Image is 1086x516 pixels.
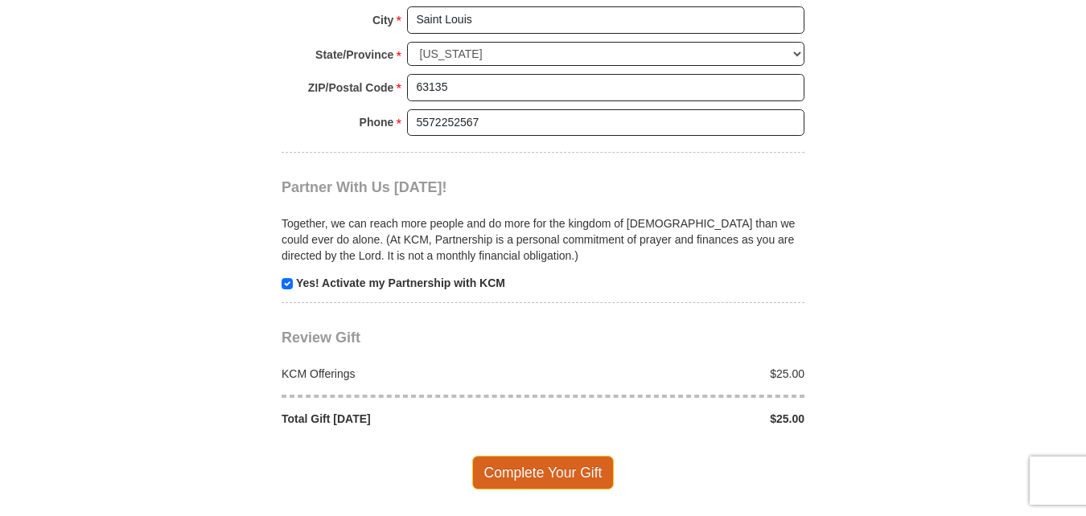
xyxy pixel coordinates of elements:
[543,366,813,382] div: $25.00
[472,456,615,489] span: Complete Your Gift
[315,43,393,66] strong: State/Province
[543,411,813,427] div: $25.00
[282,215,804,264] p: Together, we can reach more people and do more for the kingdom of [DEMOGRAPHIC_DATA] than we coul...
[274,366,544,382] div: KCM Offerings
[372,9,393,31] strong: City
[274,411,544,427] div: Total Gift [DATE]
[308,76,394,99] strong: ZIP/Postal Code
[282,330,360,346] span: Review Gift
[360,111,394,133] strong: Phone
[296,276,505,289] strong: Yes! Activate my Partnership with KCM
[282,179,447,195] span: Partner With Us [DATE]!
